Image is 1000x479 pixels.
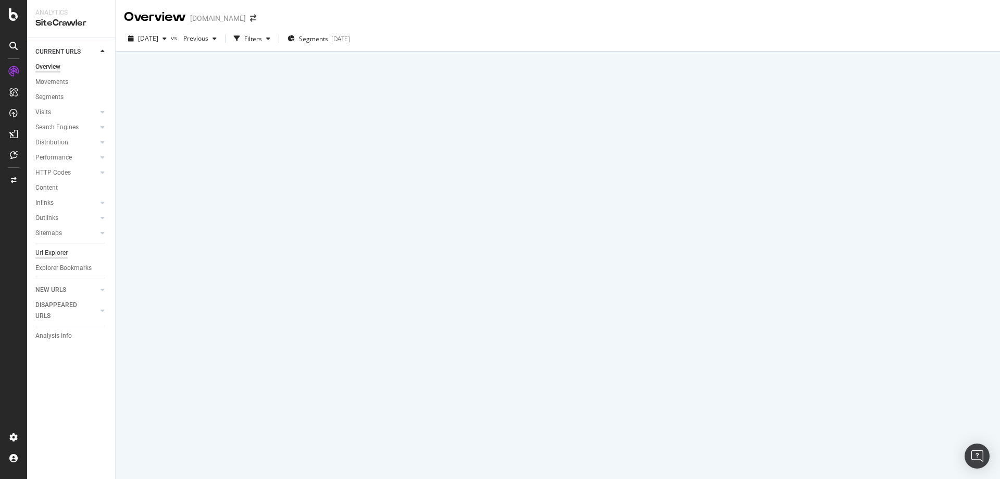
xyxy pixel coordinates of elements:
a: Visits [35,107,97,118]
div: Explorer Bookmarks [35,263,92,274]
div: Distribution [35,137,68,148]
div: Sitemaps [35,228,62,239]
a: Analysis Info [35,330,108,341]
a: Overview [35,62,108,72]
div: Visits [35,107,51,118]
a: Sitemaps [35,228,97,239]
div: Url Explorer [35,248,68,259]
div: arrow-right-arrow-left [250,15,256,22]
button: Filters [230,30,274,47]
a: Inlinks [35,198,97,208]
span: Segments [299,34,328,43]
div: NEW URLS [35,285,66,296]
button: Previous [179,30,221,47]
a: Content [35,182,108,193]
a: Explorer Bookmarks [35,263,108,274]
div: Open Intercom Messenger [965,444,990,469]
a: HTTP Codes [35,167,97,178]
a: Performance [35,152,97,163]
div: Analytics [35,8,107,17]
div: Overview [124,8,186,26]
div: CURRENT URLS [35,46,81,57]
a: Outlinks [35,213,97,224]
div: Segments [35,92,64,103]
div: HTTP Codes [35,167,71,178]
div: Movements [35,77,68,88]
a: Segments [35,92,108,103]
div: Overview [35,62,60,72]
div: SiteCrawler [35,17,107,29]
div: DISAPPEARED URLS [35,300,88,322]
a: Url Explorer [35,248,108,259]
div: Analysis Info [35,330,72,341]
div: [DATE] [331,34,350,43]
button: Segments[DATE] [283,30,354,47]
a: Distribution [35,137,97,148]
a: DISAPPEARED URLS [35,300,97,322]
span: 2025 Sep. 12th [138,34,158,43]
div: [DOMAIN_NAME] [190,13,246,23]
a: Movements [35,77,108,88]
button: [DATE] [124,30,171,47]
span: Previous [179,34,208,43]
div: Search Engines [35,122,79,133]
div: Outlinks [35,213,58,224]
a: NEW URLS [35,285,97,296]
div: Performance [35,152,72,163]
div: Inlinks [35,198,54,208]
div: Content [35,182,58,193]
span: vs [171,33,179,42]
a: Search Engines [35,122,97,133]
div: Filters [244,34,262,43]
a: CURRENT URLS [35,46,97,57]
